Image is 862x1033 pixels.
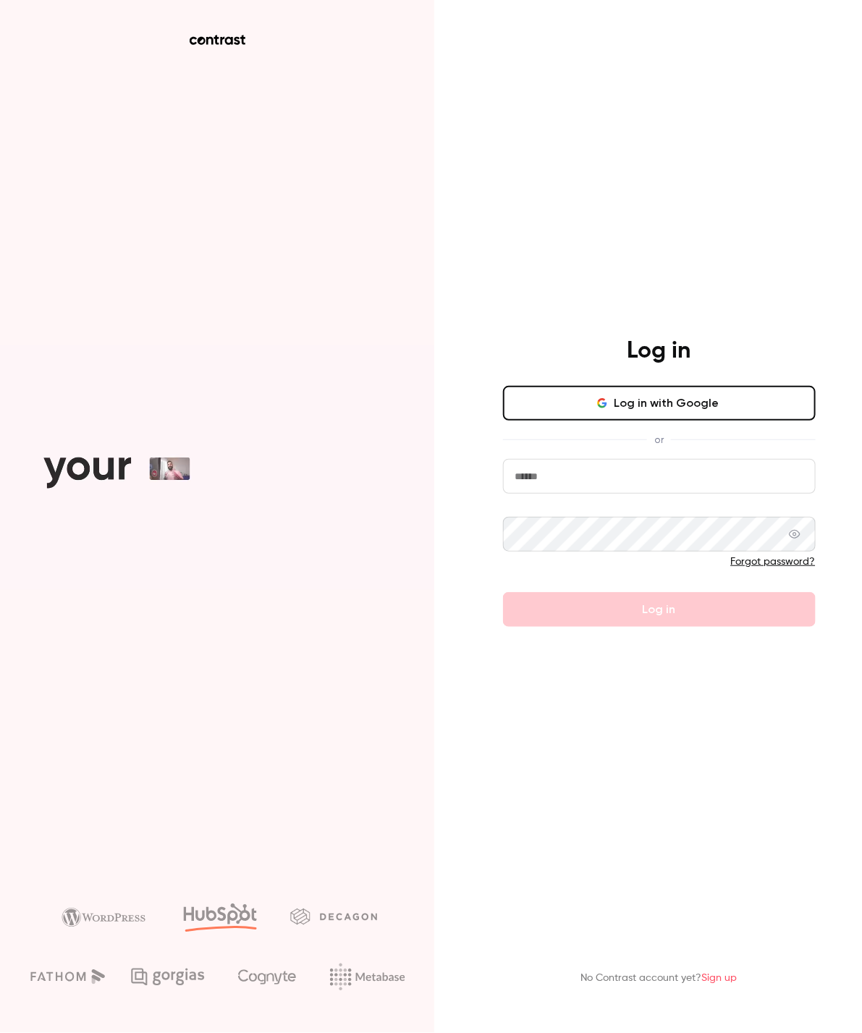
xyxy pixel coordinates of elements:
[702,974,738,984] a: Sign up
[290,908,377,924] img: decagon
[731,557,816,567] a: Forgot password?
[581,971,738,987] p: No Contrast account yet?
[647,432,671,447] span: or
[628,337,691,366] h4: Log in
[503,386,816,421] button: Log in with Google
